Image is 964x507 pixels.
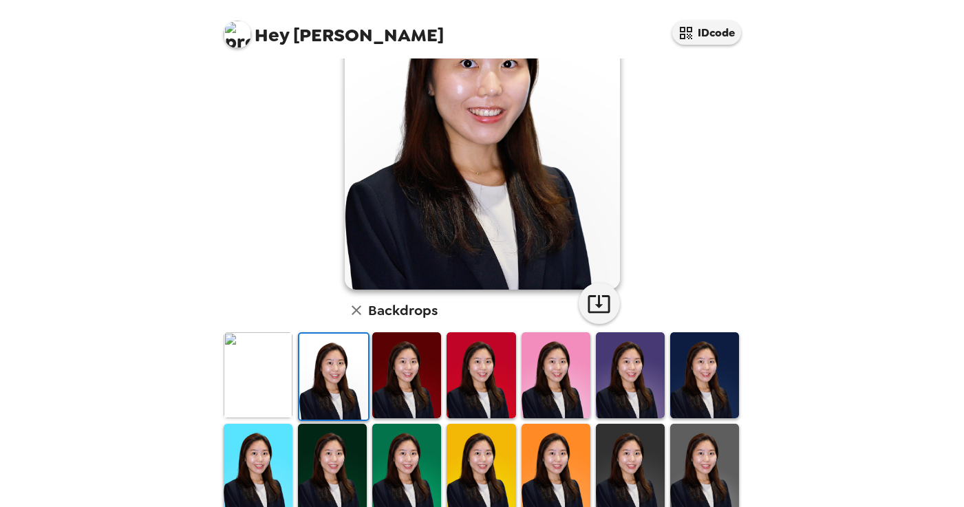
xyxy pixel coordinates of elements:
[368,299,438,321] h6: Backdrops
[224,21,251,48] img: profile pic
[224,14,444,45] span: [PERSON_NAME]
[224,332,292,418] img: Original
[672,21,741,45] button: IDcode
[255,23,289,47] span: Hey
